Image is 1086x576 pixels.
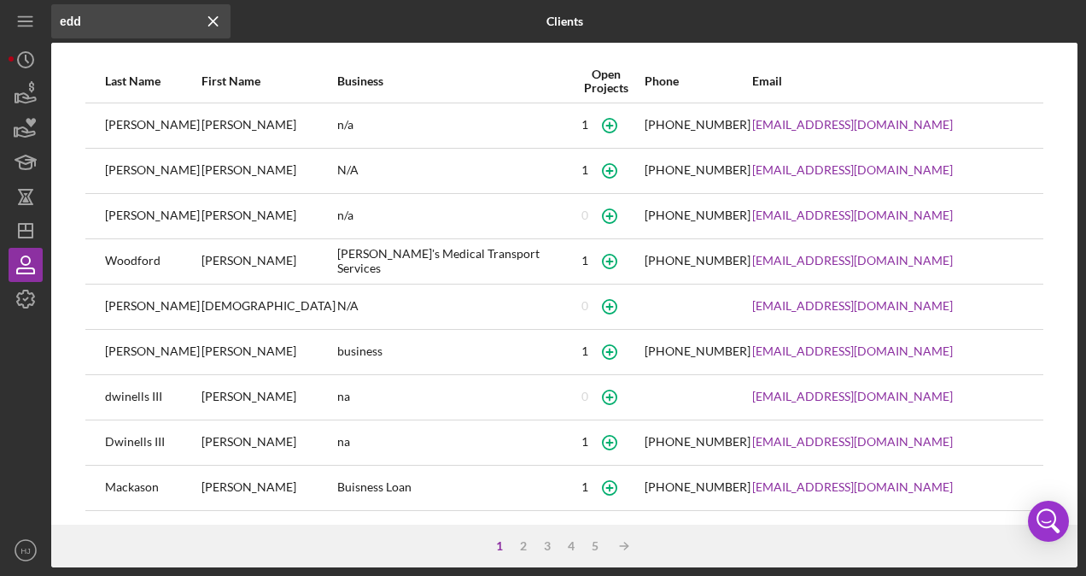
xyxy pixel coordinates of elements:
div: 2 [511,539,535,553]
div: [PHONE_NUMBER] [645,254,750,267]
a: [EMAIL_ADDRESS][DOMAIN_NAME] [752,344,953,358]
div: [PERSON_NAME]'s Medical Transport Services [337,240,568,283]
text: HJ [20,546,31,555]
div: [PHONE_NUMBER] [645,344,750,358]
div: [PERSON_NAME] [105,195,200,238]
div: [PERSON_NAME] [201,467,336,509]
button: HJ [9,533,43,567]
a: [EMAIL_ADDRESS][DOMAIN_NAME] [752,299,953,313]
a: [EMAIL_ADDRESS][DOMAIN_NAME] [752,163,953,177]
b: Clients [546,15,583,28]
div: Woodford [105,240,200,283]
div: [PERSON_NAME] [201,421,336,464]
a: [EMAIL_ADDRESS][DOMAIN_NAME] [752,480,953,494]
div: Business [337,74,568,88]
div: [PHONE_NUMBER] [645,435,750,449]
div: na [337,421,568,464]
div: [PERSON_NAME] [105,150,200,192]
div: Mackason [105,467,200,509]
a: [EMAIL_ADDRESS][DOMAIN_NAME] [752,209,953,222]
div: n/a [337,195,568,238]
div: rasheed [201,512,336,555]
div: [PERSON_NAME] [201,376,336,419]
div: 0 [581,299,588,313]
div: [PERSON_NAME] [105,285,200,328]
div: [PHONE_NUMBER] [645,480,750,494]
a: [EMAIL_ADDRESS][DOMAIN_NAME] [752,118,953,132]
div: Buisness Loan [337,467,568,509]
div: business [337,512,568,555]
div: Last Name [105,74,200,88]
div: [PERSON_NAME] [201,150,336,192]
div: na [337,376,568,419]
div: First Name [201,74,336,88]
div: 1 [581,480,588,494]
div: Phone [645,74,750,88]
div: [PERSON_NAME] [201,195,336,238]
div: dwinells III [105,376,200,419]
div: [PHONE_NUMBER] [645,209,750,222]
div: Email [752,74,1025,88]
div: n/a [337,104,568,147]
div: [PHONE_NUMBER] [645,118,750,132]
div: [DEMOGRAPHIC_DATA] [201,285,336,328]
div: 0 [581,209,588,222]
div: Open Projects [569,68,642,95]
div: N/A [337,150,568,192]
div: 1 [581,163,588,177]
div: [PERSON_NAME] [201,240,336,283]
div: 0 [581,390,588,403]
div: [PERSON_NAME] [105,512,200,555]
div: 1 [581,344,588,358]
div: Dwinells III [105,421,200,464]
div: [PERSON_NAME] [201,331,336,373]
div: 1 [488,539,511,553]
a: [EMAIL_ADDRESS][DOMAIN_NAME] [752,254,953,267]
div: [PERSON_NAME] [105,331,200,373]
input: Search [51,4,231,38]
div: [PHONE_NUMBER] [645,163,750,177]
div: business [337,331,568,373]
div: 1 [581,254,588,267]
div: 1 [581,435,588,449]
div: 5 [583,539,607,553]
div: 4 [559,539,583,553]
div: [PERSON_NAME] [201,104,336,147]
div: Open Intercom Messenger [1028,501,1069,542]
a: [EMAIL_ADDRESS][DOMAIN_NAME] [752,390,953,403]
div: 1 [581,118,588,132]
a: [EMAIL_ADDRESS][DOMAIN_NAME] [752,435,953,449]
div: [PERSON_NAME] [105,104,200,147]
div: 3 [535,539,559,553]
div: N/A [337,285,568,328]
